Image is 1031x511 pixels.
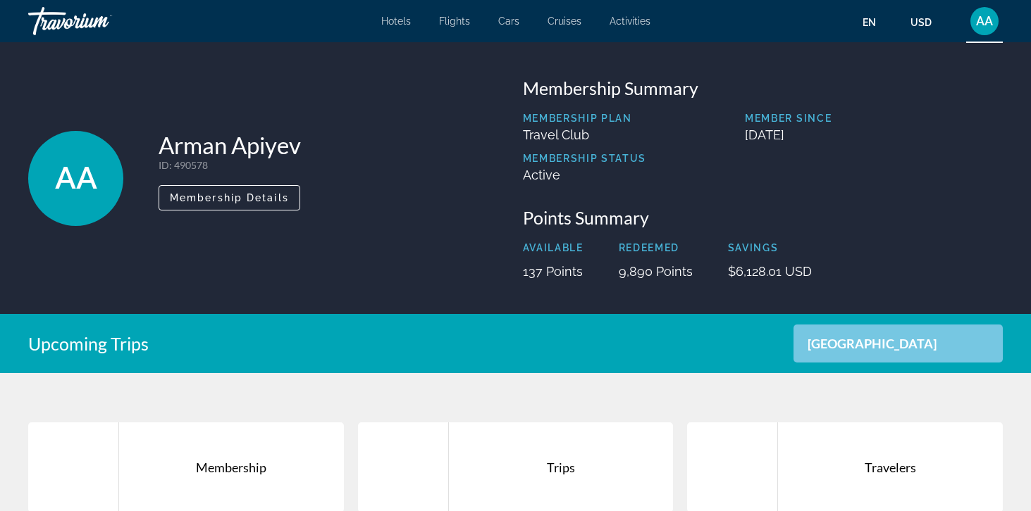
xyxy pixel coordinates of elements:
a: Cars [498,15,519,27]
button: User Menu [966,6,1003,36]
p: : 490578 [159,159,301,171]
a: [GEOGRAPHIC_DATA] [794,324,1003,362]
h3: Membership Summary [523,77,1004,99]
h2: Upcoming Trips [28,333,149,354]
span: AA [976,14,993,28]
span: ID [159,159,169,171]
button: Change currency [910,12,945,32]
p: $6,128.01 USD [728,264,812,279]
span: en [863,17,876,28]
a: Flights [439,15,470,27]
p: Travel Club [523,127,647,142]
a: Membership Details [159,188,300,203]
h1: Arman Apiyev [159,131,301,159]
button: Change language [863,12,889,32]
a: Activities [610,15,650,27]
span: Membership Details [170,192,289,203]
p: Redeemed [619,242,693,253]
p: 137 Points [523,264,584,279]
p: 9,890 Points [619,264,693,279]
span: USD [910,17,932,28]
p: Available [523,242,584,253]
p: [DATE] [745,127,1003,142]
p: Membership Plan [523,113,647,124]
p: [GEOGRAPHIC_DATA] [808,338,937,350]
a: Travorium [28,3,169,39]
a: Cruises [548,15,581,27]
p: Membership Status [523,153,647,164]
span: AA [55,160,97,196]
a: Hotels [381,15,411,27]
p: Member Since [745,113,1003,124]
p: Savings [728,242,812,253]
p: Active [523,168,647,182]
button: Membership Details [159,185,300,210]
h3: Points Summary [523,207,1004,228]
